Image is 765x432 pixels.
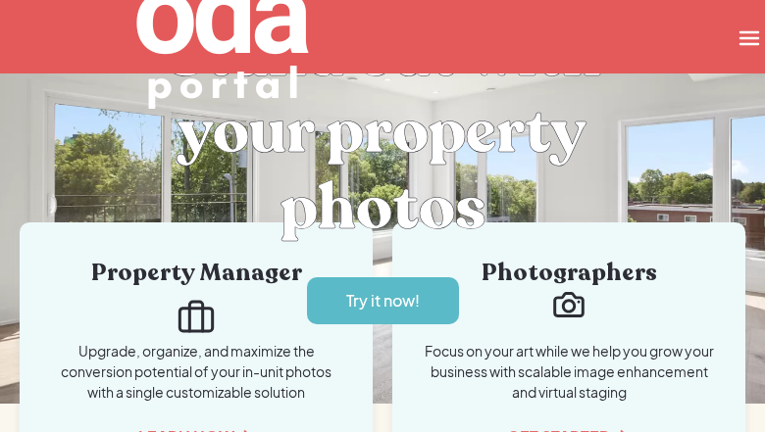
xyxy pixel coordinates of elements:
p: Focus on your art while we help you grow your business with scalable image enhancement and virtua... [422,341,716,403]
p: Upgrade, organize, and maximize the conversion potential of your in-unit photos with a single cus... [49,341,343,403]
div: Try it now! [346,290,420,312]
a: Try it now! [307,277,459,324]
a: home [10,14,525,61]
